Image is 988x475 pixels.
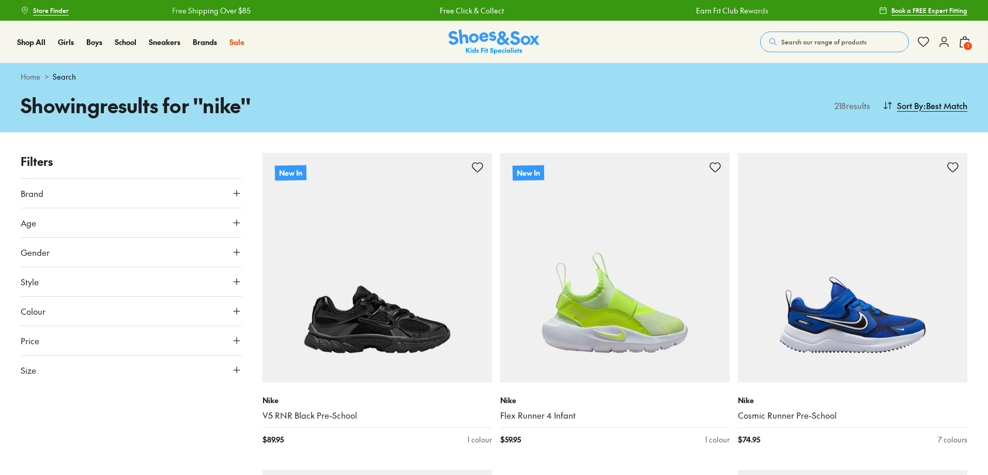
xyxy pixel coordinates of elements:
p: Nike [500,395,730,406]
a: Flex Runner 4 Infant [500,410,730,421]
button: Search our range of products [760,32,909,52]
span: Girls [58,37,74,47]
a: Home [21,71,40,82]
a: Book a FREE Expert Fitting [879,1,967,20]
span: Brand [21,187,43,200]
span: Book a FREE Expert Fitting [891,6,967,15]
span: Size [21,364,36,376]
a: Sale [229,37,244,48]
button: Colour [21,297,242,326]
span: Colour [21,305,45,317]
a: Cosmic Runner Pre-School [738,410,967,421]
a: Store Finder [21,1,69,20]
button: Price [21,326,242,355]
button: Age [21,208,242,237]
span: Brands [193,37,217,47]
span: 1 [963,41,973,51]
span: Age [21,217,36,229]
a: Shoes & Sox [449,29,539,55]
span: Style [21,275,39,288]
span: Price [21,334,39,347]
button: 1 [959,30,971,53]
a: Shop All [17,37,45,48]
span: Boys [86,37,102,47]
a: Free Click & Collect [439,5,503,16]
a: Girls [58,37,74,48]
span: $ 89.95 [263,434,284,445]
h1: Showing results for " nike " [21,90,494,120]
div: 1 colour [467,434,492,445]
a: New In [263,153,492,382]
button: Brand [21,179,242,208]
span: School [115,37,136,47]
a: Brands [193,37,217,48]
button: Sort By:Best Match [883,94,967,117]
span: Shop All [17,37,45,47]
span: Sort By [897,99,923,112]
p: New In [513,165,544,180]
span: Sneakers [149,37,180,47]
button: Style [21,267,242,296]
p: 218 results [830,99,870,112]
a: Sneakers [149,37,180,48]
span: : Best Match [923,99,967,112]
a: Boys [86,37,102,48]
span: Search [53,71,76,82]
div: 7 colours [938,434,967,445]
button: Gender [21,238,242,267]
span: $ 74.95 [738,434,760,445]
p: Nike [263,395,492,406]
span: $ 59.95 [500,434,521,445]
a: V5 RNR Black Pre-School [263,410,492,421]
a: New In [500,153,730,382]
button: Size [21,356,242,385]
span: Search our range of products [781,37,867,47]
span: Store Finder [33,6,69,15]
div: > [21,71,967,82]
p: New In [275,165,306,180]
p: Nike [738,395,967,406]
a: School [115,37,136,48]
a: Earn Fit Club Rewards [696,5,768,16]
span: Gender [21,246,50,258]
p: Filters [21,153,242,170]
a: Free Shipping Over $85 [172,5,250,16]
div: 1 colour [705,434,730,445]
span: Sale [229,37,244,47]
img: SNS_Logo_Responsive.svg [449,29,539,55]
